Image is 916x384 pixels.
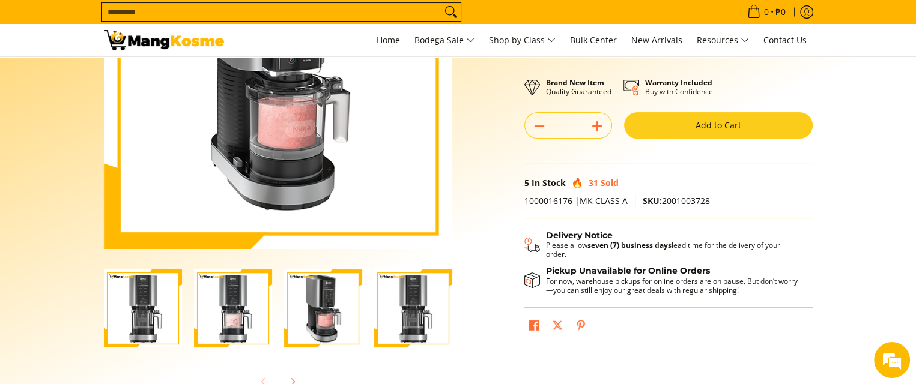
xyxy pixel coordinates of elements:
strong: Brand New Item [546,77,604,88]
strong: seven (7) business days [587,240,672,250]
textarea: Type your message and hit 'Enter' [6,256,229,298]
span: ₱0 [774,8,787,16]
p: For now, warehouse pickups for online orders are on pause. But don’t worry—you can still enjoy ou... [546,277,801,295]
span: 1000016176 |MK CLASS A [524,195,628,206]
div: Minimize live chat window [197,6,226,35]
button: Subtract [525,116,554,136]
button: Add to Cart [624,112,813,139]
span: Home [377,34,400,46]
button: Shipping & Delivery [524,230,801,259]
a: Bulk Center [564,24,623,56]
span: Resources [697,33,749,48]
span: 5 [524,177,529,188]
strong: Warranty Included [645,77,712,88]
p: Buy with Confidence [645,78,713,96]
img: Ninja Creami Ice Cream Maker - Korean Model (Class A) l Mang Kosme [104,30,224,50]
img: Ninja Creami Ice Cream Maker- Korean Model (Class A)-4 [374,269,452,347]
button: Search [441,3,461,21]
button: Add [583,116,611,136]
span: New Arrivals [631,34,682,46]
p: Quality Guaranteed [546,78,611,96]
span: • [744,5,789,19]
span: We're online! [70,115,166,236]
div: Chat with us now [62,67,202,83]
img: ninja-creami-ice-cream-maker-gray-korean-model-full-view-mang-kosme [104,269,182,347]
span: SKU: [643,195,662,206]
span: In Stock [532,177,566,188]
span: Contact Us [763,34,807,46]
span: Bodega Sale [414,33,475,48]
a: Bodega Sale [408,24,481,56]
a: Post on X [549,317,566,337]
a: Share on Facebook [526,317,542,337]
a: Shop by Class [483,24,562,56]
strong: Pickup Unavailable for Online Orders [546,265,710,276]
a: Resources [691,24,755,56]
strong: Delivery Notice [546,230,613,241]
p: Please allow lead time for the delivery of your order. [546,241,801,259]
a: New Arrivals [625,24,688,56]
span: 2001003728 [643,195,710,206]
nav: Main Menu [236,24,813,56]
span: Sold [601,177,619,188]
span: Shop by Class [489,33,556,48]
span: Bulk Center [570,34,617,46]
img: ninja-creami-ice-cream-maker-gray-korean-model-with-sample-content-full-view-mang-kosme [194,269,272,347]
a: Home [371,24,406,56]
a: Contact Us [757,24,813,56]
span: 0 [762,8,771,16]
span: 31 [589,177,598,188]
a: Pin on Pinterest [572,317,589,337]
img: ninja-creami-ice-cream-maker-gray-korean-model-with-sample-content-right-side-view-mang-kosme [284,269,362,347]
